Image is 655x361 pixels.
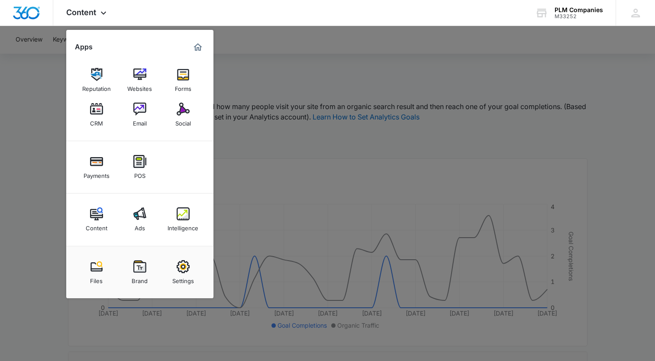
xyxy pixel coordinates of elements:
[86,220,107,232] div: Content
[135,220,145,232] div: Ads
[123,98,156,131] a: Email
[175,116,191,127] div: Social
[555,13,603,19] div: account id
[555,6,603,13] div: account name
[132,273,148,284] div: Brand
[167,203,200,236] a: Intelligence
[75,43,93,51] h2: Apps
[127,81,152,92] div: Websites
[133,116,147,127] div: Email
[80,98,113,131] a: CRM
[80,256,113,289] a: Files
[167,98,200,131] a: Social
[80,151,113,184] a: Payments
[123,203,156,236] a: Ads
[167,64,200,97] a: Forms
[80,64,113,97] a: Reputation
[123,151,156,184] a: POS
[172,273,194,284] div: Settings
[167,256,200,289] a: Settings
[90,273,103,284] div: Files
[191,40,205,54] a: Marketing 360® Dashboard
[123,256,156,289] a: Brand
[175,81,191,92] div: Forms
[168,220,198,232] div: Intelligence
[123,64,156,97] a: Websites
[66,8,96,17] span: Content
[84,168,110,179] div: Payments
[82,81,111,92] div: Reputation
[90,116,103,127] div: CRM
[134,168,145,179] div: POS
[80,203,113,236] a: Content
